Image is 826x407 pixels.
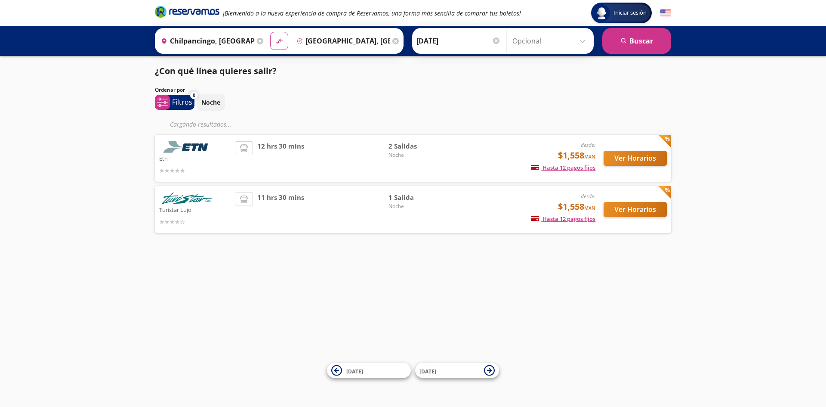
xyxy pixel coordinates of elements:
[531,164,595,171] span: Hasta 12 pagos fijos
[257,141,304,175] span: 12 hrs 30 mins
[159,204,231,214] p: Turistar Lujo
[197,94,225,111] button: Noche
[346,367,363,375] span: [DATE]
[327,363,411,378] button: [DATE]
[604,151,667,166] button: Ver Horarios
[293,30,390,52] input: Buscar Destino
[581,193,595,200] em: desde:
[660,8,671,19] button: English
[155,5,219,21] a: Brand Logo
[155,5,219,18] i: Brand Logo
[223,9,521,17] em: ¡Bienvenido a la nueva experiencia de compra de Reservamos, una forma más sencilla de comprar tus...
[159,141,215,153] img: Etn
[157,30,255,52] input: Buscar Origen
[602,28,671,54] button: Buscar
[159,193,215,204] img: Turistar Lujo
[388,151,449,159] span: Noche
[155,95,194,110] button: 0Filtros
[155,86,185,94] p: Ordenar por
[416,30,501,52] input: Elegir Fecha
[610,9,650,17] span: Iniciar sesión
[419,367,436,375] span: [DATE]
[257,193,304,227] span: 11 hrs 30 mins
[388,141,449,151] span: 2 Salidas
[155,65,277,78] p: ¿Con qué línea quieres salir?
[170,120,231,128] em: Cargando resultados ...
[558,200,595,213] span: $1,558
[201,98,220,107] p: Noche
[388,193,449,202] span: 1 Salida
[193,92,195,99] span: 0
[512,30,589,52] input: Opcional
[415,363,499,378] button: [DATE]
[581,141,595,149] em: desde:
[172,97,192,107] p: Filtros
[604,202,667,217] button: Ver Horarios
[584,205,595,211] small: MXN
[584,153,595,160] small: MXN
[558,149,595,162] span: $1,558
[388,202,449,210] span: Noche
[531,215,595,223] span: Hasta 12 pagos fijos
[159,153,231,163] p: Etn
